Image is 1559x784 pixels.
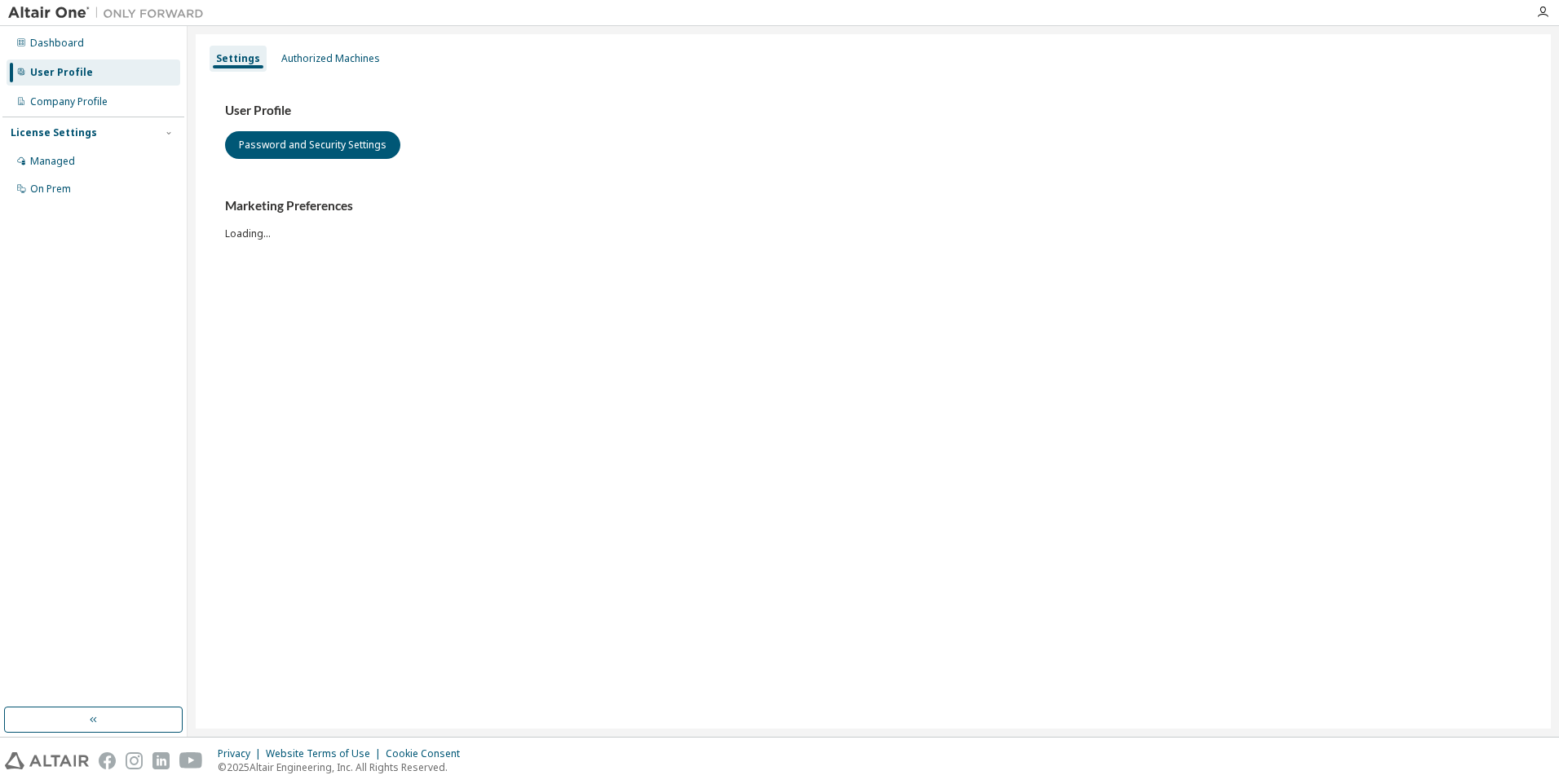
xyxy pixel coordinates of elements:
img: Altair One [8,5,212,21]
div: Cookie Consent [386,747,470,760]
div: Dashboard [30,37,84,50]
img: youtube.svg [179,752,203,769]
div: Managed [30,155,75,168]
div: On Prem [30,183,71,196]
div: Website Terms of Use [266,747,386,760]
h3: Marketing Preferences [225,198,1521,214]
img: altair_logo.svg [5,752,89,769]
img: linkedin.svg [152,752,170,769]
div: Settings [216,52,260,65]
h3: User Profile [225,103,1521,119]
img: facebook.svg [99,752,116,769]
div: Authorized Machines [281,52,380,65]
img: instagram.svg [126,752,143,769]
div: License Settings [11,126,97,139]
div: Privacy [218,747,266,760]
button: Password and Security Settings [225,131,400,159]
p: © 2025 Altair Engineering, Inc. All Rights Reserved. [218,760,470,774]
div: Company Profile [30,95,108,108]
div: Loading... [225,198,1521,240]
div: User Profile [30,66,93,79]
